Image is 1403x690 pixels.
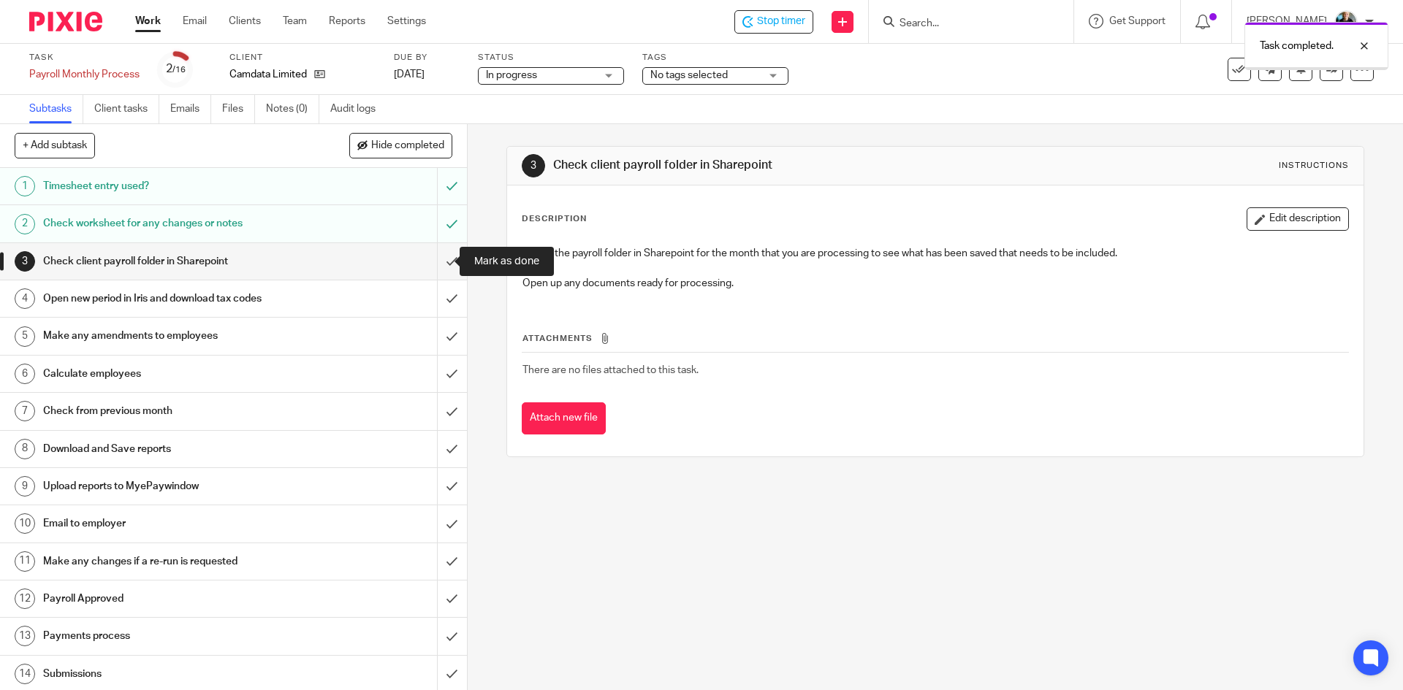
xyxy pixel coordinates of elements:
[522,402,606,435] button: Attach new file
[222,95,255,123] a: Files
[522,213,587,225] p: Description
[642,52,788,64] label: Tags
[15,364,35,384] div: 6
[734,10,813,34] div: Camdata Limited - Payroll Monthly Process
[387,14,426,28] a: Settings
[394,69,425,80] span: [DATE]
[29,12,102,31] img: Pixie
[394,52,460,64] label: Due by
[229,67,307,82] p: Camdata Limited
[486,70,537,80] span: In progress
[522,365,699,375] span: There are no files attached to this task.
[1279,160,1349,172] div: Instructions
[330,95,387,123] a: Audit logs
[43,475,296,497] h1: Upload reports to MyePaywindow
[94,95,159,123] a: Client tasks
[183,14,207,28] a: Email
[43,363,296,385] h1: Calculate employees
[15,214,35,234] div: 2
[522,246,1347,261] p: Check the payroll folder in Sharepoint for the month that you are processing to see what has been...
[15,589,35,609] div: 12
[43,250,296,272] h1: Check client payroll folder in Sharepoint
[15,664,35,684] div: 14
[329,14,365,28] a: Reports
[15,326,35,347] div: 5
[43,212,296,234] h1: Check worksheet for any changes or notes
[1334,10,1358,34] img: nicky-partington.jpg
[15,133,95,158] button: + Add subtask
[43,325,296,347] h1: Make any amendments to employees
[43,588,296,610] h1: Payroll Approved
[229,14,261,28] a: Clients
[522,276,1347,291] p: Open up any documents ready for processing.
[1260,39,1334,53] p: Task completed.
[15,476,35,497] div: 9
[522,334,593,342] span: Attachments
[43,551,296,572] h1: Make any changes if a re-run is requested
[15,513,35,534] div: 10
[349,133,452,158] button: Hide completed
[478,52,624,64] label: Status
[43,400,296,422] h1: Check from previous month
[650,70,728,80] span: No tags selected
[15,251,35,272] div: 3
[15,288,35,309] div: 4
[43,288,296,310] h1: Open new period in Iris and download tax codes
[170,95,211,123] a: Emails
[43,663,296,685] h1: Submissions
[15,439,35,459] div: 8
[229,52,376,64] label: Client
[172,66,186,74] small: /16
[135,14,161,28] a: Work
[15,176,35,196] div: 1
[29,67,140,82] div: Payroll Monthly Process
[266,95,319,123] a: Notes (0)
[43,175,296,197] h1: Timesheet entry used?
[43,438,296,460] h1: Download and Save reports
[29,95,83,123] a: Subtasks
[166,61,186,77] div: 2
[43,513,296,534] h1: Email to employer
[43,625,296,647] h1: Payments process
[15,401,35,421] div: 7
[15,551,35,572] div: 11
[371,140,444,152] span: Hide completed
[283,14,307,28] a: Team
[1247,207,1349,231] button: Edit description
[553,158,967,173] h1: Check client payroll folder in Sharepoint
[15,626,35,646] div: 13
[29,52,140,64] label: Task
[522,154,545,177] div: 3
